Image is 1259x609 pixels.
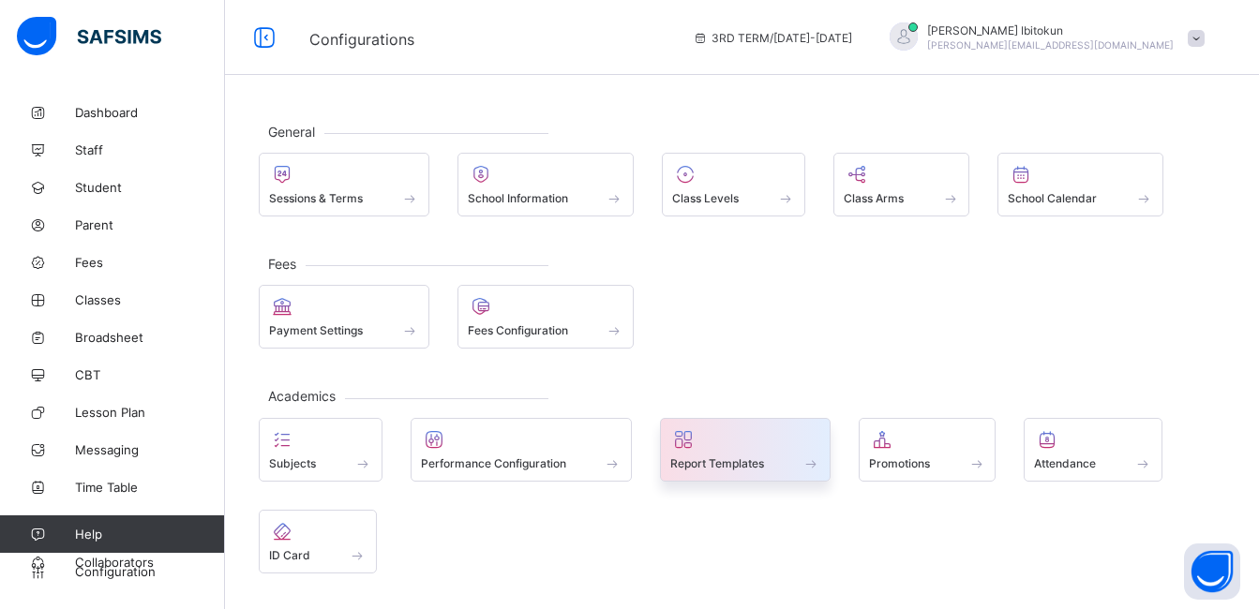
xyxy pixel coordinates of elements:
[1184,543,1240,600] button: Open asap
[75,442,225,457] span: Messaging
[693,31,852,45] span: session/term information
[269,323,363,337] span: Payment Settings
[859,418,997,482] div: Promotions
[468,323,568,337] span: Fees Configuration
[457,153,635,216] div: School Information
[17,17,161,56] img: safsims
[670,456,764,470] span: Report Templates
[75,564,224,579] span: Configuration
[259,153,429,216] div: Sessions & Terms
[75,405,225,420] span: Lesson Plan
[75,292,225,307] span: Classes
[269,548,310,562] span: ID Card
[927,23,1174,37] span: [PERSON_NAME] Ibitokun
[871,22,1214,53] div: OlufemiIbitokun
[411,418,633,482] div: Performance Configuration
[844,191,904,205] span: Class Arms
[259,388,345,404] span: Academics
[1024,418,1162,482] div: Attendance
[869,456,930,470] span: Promotions
[259,124,324,140] span: General
[269,456,316,470] span: Subjects
[833,153,970,216] div: Class Arms
[997,153,1163,216] div: School Calendar
[269,191,363,205] span: Sessions & Terms
[1008,191,1097,205] span: School Calendar
[75,367,225,382] span: CBT
[75,217,225,232] span: Parent
[75,105,225,120] span: Dashboard
[672,191,739,205] span: Class Levels
[75,480,225,495] span: Time Table
[660,418,831,482] div: Report Templates
[309,30,414,49] span: Configurations
[259,256,306,272] span: Fees
[927,39,1174,51] span: [PERSON_NAME][EMAIL_ADDRESS][DOMAIN_NAME]
[457,285,635,349] div: Fees Configuration
[468,191,568,205] span: School Information
[75,527,224,542] span: Help
[421,456,566,470] span: Performance Configuration
[75,180,225,195] span: Student
[662,153,805,216] div: Class Levels
[259,510,377,573] div: ID Card
[1034,456,1096,470] span: Attendance
[259,285,429,349] div: Payment Settings
[75,255,225,270] span: Fees
[259,418,382,482] div: Subjects
[75,142,225,157] span: Staff
[75,330,225,345] span: Broadsheet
